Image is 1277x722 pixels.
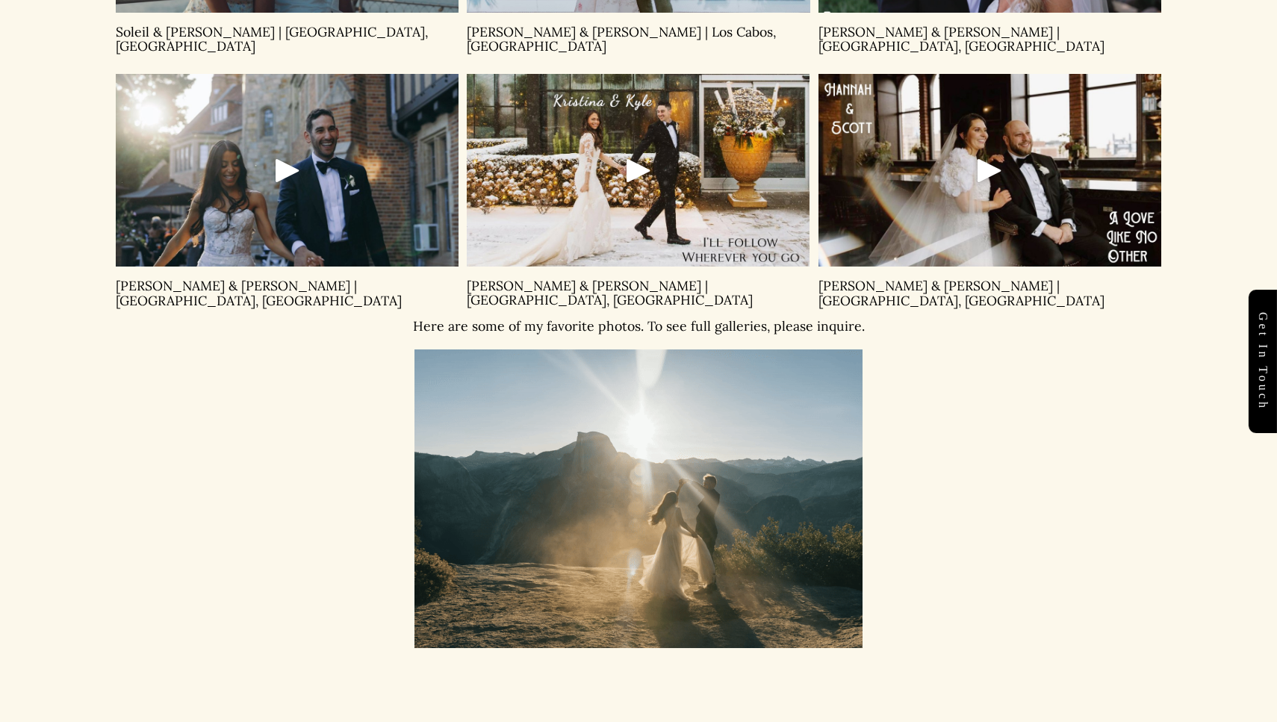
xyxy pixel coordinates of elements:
div: Play [270,152,305,188]
div: Play [621,152,656,188]
p: Here are some of my favorite photos. To see full galleries, please inquire. [335,319,942,333]
p: [PERSON_NAME] & [PERSON_NAME] | [GEOGRAPHIC_DATA], [GEOGRAPHIC_DATA] [818,25,1161,54]
p: [PERSON_NAME] & [PERSON_NAME] | [GEOGRAPHIC_DATA], [GEOGRAPHIC_DATA] [116,278,459,308]
p: Soleil & [PERSON_NAME] | [GEOGRAPHIC_DATA], [GEOGRAPHIC_DATA] [116,25,459,54]
p: [PERSON_NAME] & [PERSON_NAME] | [GEOGRAPHIC_DATA], [GEOGRAPHIC_DATA] [818,278,1161,308]
div: Play [972,152,1007,188]
p: [PERSON_NAME] & [PERSON_NAME] | Los Cabos, [GEOGRAPHIC_DATA] [467,25,810,54]
a: Get in touch [1249,290,1277,433]
p: [PERSON_NAME] & [PERSON_NAME] | [GEOGRAPHIC_DATA], [GEOGRAPHIC_DATA] [467,278,810,308]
